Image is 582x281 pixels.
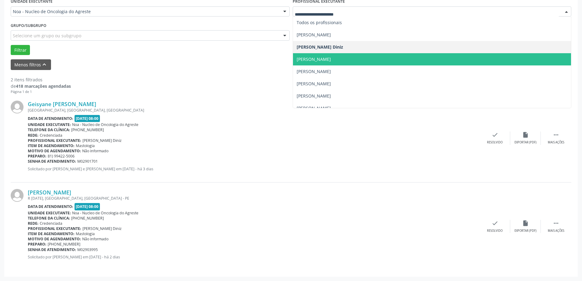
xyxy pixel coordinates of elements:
[297,81,331,87] span: [PERSON_NAME]
[82,236,108,242] span: Não informado
[522,220,529,227] i: insert_drive_file
[28,196,480,201] div: R [DATE], [GEOGRAPHIC_DATA], [GEOGRAPHIC_DATA] - PE
[522,131,529,138] i: insert_drive_file
[28,108,480,113] div: [GEOGRAPHIC_DATA], [GEOGRAPHIC_DATA], [GEOGRAPHIC_DATA]
[11,89,71,94] div: Página 1 de 1
[11,59,51,70] button: Menos filtroskeyboard_arrow_up
[28,166,480,172] p: Solicitado por [PERSON_NAME] e [PERSON_NAME] em [DATE] - há 3 dias
[28,101,96,107] a: Geisyane [PERSON_NAME]
[28,143,75,148] b: Item de agendamento:
[76,143,95,148] span: Mastologia
[48,153,75,159] span: 81) 99422-5006
[297,32,331,38] span: [PERSON_NAME]
[77,159,98,164] span: M02901701
[71,127,104,132] span: [PHONE_NUMBER]
[11,45,30,55] button: Filtrar
[11,101,24,113] img: img
[548,140,564,145] div: Mais ações
[11,83,71,89] div: de
[28,226,81,231] b: Profissional executante:
[28,159,76,164] b: Senha de atendimento:
[28,231,75,236] b: Item de agendamento:
[553,131,559,138] i: 
[76,231,95,236] span: Mastologia
[487,229,503,233] div: Resolvido
[28,221,38,226] b: Rede:
[28,148,81,153] b: Motivo de agendamento:
[28,153,46,159] b: Preparo:
[40,221,62,226] span: Credenciada
[297,56,331,62] span: [PERSON_NAME]
[82,148,108,153] span: Não informado
[72,122,138,127] span: Noa - Nucleo de Oncologia do Agreste
[28,122,71,127] b: Unidade executante:
[11,76,71,83] div: 2 itens filtrados
[297,20,342,25] span: Todos os profissionais
[28,204,73,209] b: Data de atendimento:
[77,247,98,252] span: M02903995
[514,229,536,233] div: Exportar (PDF)
[492,131,498,138] i: check
[492,220,498,227] i: check
[28,242,46,247] b: Preparo:
[28,236,81,242] b: Motivo de agendamento:
[514,140,536,145] div: Exportar (PDF)
[487,140,503,145] div: Resolvido
[48,242,80,247] span: [PHONE_NUMBER]
[41,61,48,68] i: keyboard_arrow_up
[28,254,480,260] p: Solicitado por [PERSON_NAME] em [DATE] - há 2 dias
[28,216,70,221] b: Telefone da clínica:
[40,133,62,138] span: Credenciada
[75,115,100,122] span: [DATE] 08:00
[297,93,331,99] span: [PERSON_NAME]
[75,203,100,210] span: [DATE] 08:00
[11,21,46,30] label: Grupo/Subgrupo
[548,229,564,233] div: Mais ações
[16,83,71,89] strong: 418 marcações agendadas
[28,116,73,121] b: Data de atendimento:
[82,138,122,143] span: [PERSON_NAME] Diniz
[297,68,331,74] span: [PERSON_NAME]
[72,210,138,216] span: Noa - Nucleo de Oncologia do Agreste
[13,9,277,15] span: Noa - Nucleo de Oncologia do Agreste
[553,220,559,227] i: 
[28,133,38,138] b: Rede:
[28,189,71,196] a: [PERSON_NAME]
[297,44,343,50] span: [PERSON_NAME] Diniz
[13,32,81,39] span: Selecione um grupo ou subgrupo
[71,216,104,221] span: [PHONE_NUMBER]
[28,247,76,252] b: Senha de atendimento:
[82,226,122,231] span: [PERSON_NAME] Diniz
[28,127,70,132] b: Telefone da clínica:
[28,138,81,143] b: Profissional executante:
[11,189,24,202] img: img
[28,210,71,216] b: Unidade executante:
[297,105,331,111] span: [PERSON_NAME]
